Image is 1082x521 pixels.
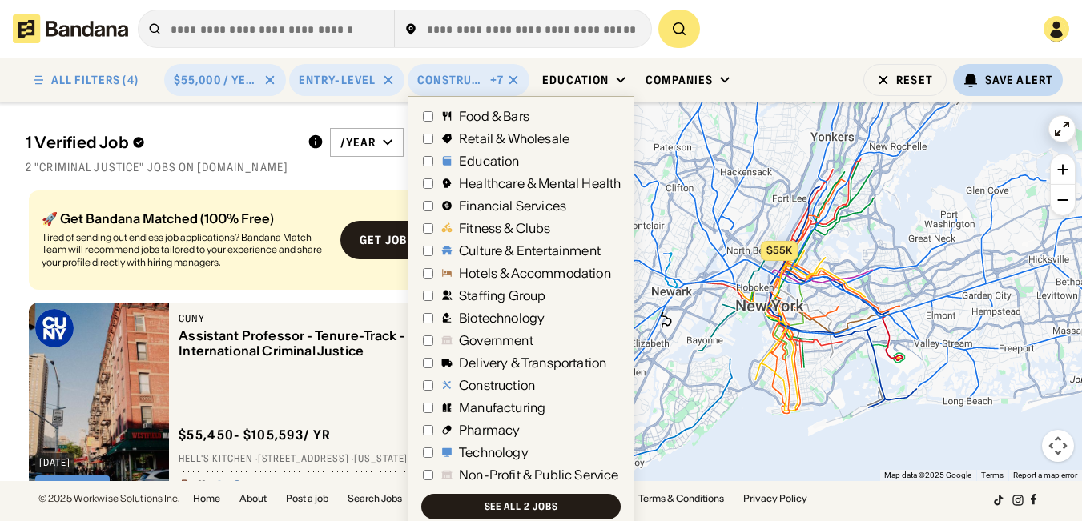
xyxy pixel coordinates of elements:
[286,494,328,503] a: Post a job
[766,244,792,256] span: $55k
[179,427,331,443] div: $ 55,450 - $105,593 / yr
[459,446,529,459] div: Technology
[179,453,487,466] div: Hell's Kitchen · [STREET_ADDRESS] · [US_STATE]
[42,212,328,225] div: 🚀 Get Bandana Matched (100% Free)
[459,177,621,190] div: Healthcare & Mental Health
[13,14,128,43] img: Bandana logotype
[459,110,529,122] div: Food & Bars
[459,401,545,414] div: Manufacturing
[39,458,70,467] div: [DATE]
[646,73,713,87] div: Companies
[985,73,1053,87] div: Save Alert
[459,379,535,391] div: Construction
[26,184,516,481] div: grid
[417,73,487,87] div: Construction
[179,312,460,325] div: CUNY
[459,311,545,324] div: Biotechnology
[459,199,566,212] div: Financial Services
[348,494,402,503] a: Search Jobs
[459,222,550,234] div: Fitness & Clubs
[459,356,606,369] div: Delivery & Transportation
[981,471,1004,479] a: Terms (opens in new tab)
[239,494,267,503] a: About
[193,494,220,503] a: Home
[42,231,328,269] div: Tired of sending out endless job applications? Bandana Match Team will recommend jobs tailored to...
[638,494,724,503] a: Terms & Conditions
[542,73,609,87] div: Education
[1042,430,1074,462] button: Map camera controls
[459,289,545,302] div: Staffing Group
[26,160,516,174] div: 2 "criminal justice" jobs on [DOMAIN_NAME]
[459,244,601,257] div: Culture & Entertainment
[459,154,519,167] div: Education
[1013,471,1077,479] a: Report a map error
[459,468,618,481] div: Non-Profit & Public Service
[340,135,376,150] div: /year
[459,423,520,436] div: Pharmacy
[459,334,533,347] div: Government
[459,132,569,145] div: Retail & Wholesale
[174,73,257,87] div: $55,000 / year
[490,73,504,87] div: +7
[743,494,807,503] a: Privacy Policy
[35,309,74,347] img: CUNY logo
[884,471,971,479] span: Map data ©2025 Google
[26,133,295,152] div: 1 Verified Job
[360,234,465,246] div: Get job matches
[459,267,611,279] div: Hotels & Accommodation
[51,74,139,86] div: ALL FILTERS (4)
[299,73,376,87] div: Entry-Level
[38,494,180,503] div: © 2025 Workwise Solutions Inc.
[896,74,933,86] div: Reset
[485,502,558,511] div: See all 2 jobs
[179,328,460,359] div: Assistant Professor - Tenure-Track - International Criminal Justice
[246,479,295,492] div: Full-time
